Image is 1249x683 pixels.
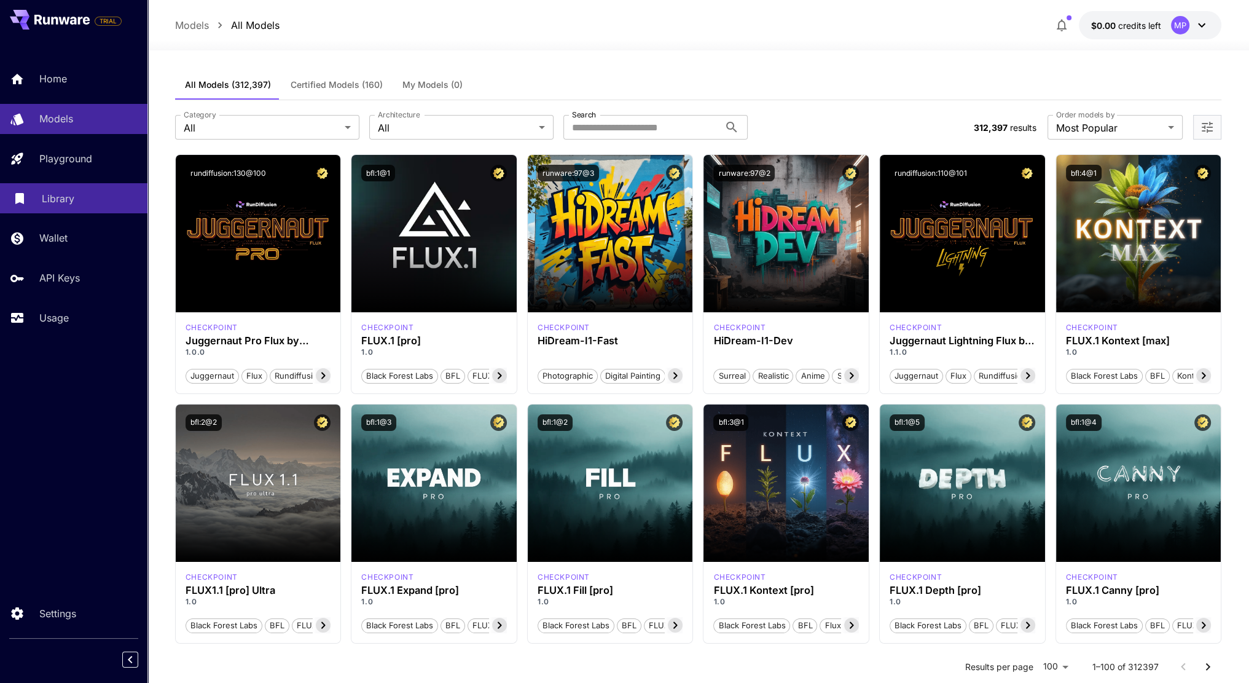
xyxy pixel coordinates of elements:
[1079,11,1221,39] button: $0.00MP
[131,649,147,671] div: Collapse sidebar
[186,617,262,633] button: Black Forest Labs
[186,414,222,431] button: bfl:2@2
[378,109,420,120] label: Architecture
[1092,661,1159,673] p: 1–100 of 312397
[1066,596,1212,607] p: 1.0
[361,165,395,181] button: bfl:1@1
[1066,585,1212,596] h3: FLUX.1 Canny [pro]
[666,414,683,431] button: Certified Model – Vetted for best performance and includes a commercial license.
[39,231,68,245] p: Wallet
[1066,322,1118,333] div: FLUX.1 Kontext [max]
[538,596,683,607] p: 1.0
[890,322,942,333] p: checkpoint
[538,617,614,633] button: Black Forest Labs
[796,370,829,382] span: Anime
[185,79,271,90] span: All Models (312,397)
[1145,617,1170,633] button: BFL
[1056,109,1114,120] label: Order models by
[753,370,793,382] span: Realistic
[175,18,280,33] nav: breadcrumb
[714,620,789,632] span: Black Forest Labs
[1066,165,1102,181] button: bfl:4@1
[468,368,525,384] button: FLUX.1 [pro]
[468,620,555,632] span: FLUX.1 Expand [pro]
[1145,368,1170,384] button: BFL
[572,109,596,120] label: Search
[361,585,507,596] div: FLUX.1 Expand [pro]
[186,368,239,384] button: juggernaut
[186,572,238,583] p: checkpoint
[714,370,750,382] span: Surreal
[490,414,507,431] button: Certified Model – Vetted for best performance and includes a commercial license.
[713,322,765,333] p: checkpoint
[890,335,1035,347] div: Juggernaut Lightning Flux by RunDiffusion
[1066,368,1143,384] button: Black Forest Labs
[890,414,925,431] button: bfl:1@5
[361,322,413,333] div: fluxpro
[538,322,590,333] div: HiDream Fast
[39,71,67,86] p: Home
[175,18,209,33] a: Models
[361,572,413,583] p: checkpoint
[1066,617,1143,633] button: Black Forest Labs
[186,347,331,358] p: 1.0.0
[842,414,859,431] button: Certified Model – Vetted for best performance and includes a commercial license.
[820,620,876,632] span: Flux Kontext
[1200,120,1215,135] button: Open more filters
[890,617,966,633] button: Black Forest Labs
[402,79,463,90] span: My Models (0)
[1194,414,1211,431] button: Certified Model – Vetted for best performance and includes a commercial license.
[1173,370,1210,382] span: Kontext
[969,617,993,633] button: BFL
[996,620,1078,632] span: FLUX.1 Depth [pro]
[441,370,464,382] span: BFL
[186,585,331,596] h3: FLUX1.1 [pro] Ultra
[538,585,683,596] h3: FLUX.1 Fill [pro]
[186,620,262,632] span: Black Forest Labs
[184,109,216,120] label: Category
[890,165,972,181] button: rundiffusion:110@101
[186,370,238,382] span: juggernaut
[1038,658,1073,676] div: 100
[361,335,507,347] h3: FLUX.1 [pro]
[796,368,829,384] button: Anime
[946,368,971,384] button: flux
[1066,347,1212,358] p: 1.0
[39,310,69,325] p: Usage
[617,620,641,632] span: BFL
[265,617,289,633] button: BFL
[890,620,966,632] span: Black Forest Labs
[644,620,713,632] span: FLUX.1 Fill [pro]
[1091,19,1161,32] div: $0.00
[890,572,942,583] div: fluxpro
[538,368,598,384] button: Photographic
[1091,20,1118,31] span: $0.00
[270,368,327,384] button: rundiffusion
[231,18,280,33] p: All Models
[242,370,267,382] span: flux
[644,617,714,633] button: FLUX.1 Fill [pro]
[946,370,971,382] span: flux
[713,335,859,347] h3: HiDream-I1-Dev
[969,620,993,632] span: BFL
[793,620,816,632] span: BFL
[361,617,438,633] button: Black Forest Labs
[753,368,793,384] button: Realistic
[666,165,683,181] button: Certified Model – Vetted for best performance and includes a commercial license.
[974,370,1031,382] span: rundiffusion
[1146,370,1169,382] span: BFL
[1196,655,1220,679] button: Go to next page
[713,585,859,596] h3: FLUX.1 Kontext [pro]
[538,335,683,347] h3: HiDream-I1-Fast
[186,335,331,347] h3: Juggernaut Pro Flux by RunDiffusion
[538,414,573,431] button: bfl:1@2
[1066,572,1118,583] div: fluxpro
[890,322,942,333] div: FLUX.1 D
[1066,572,1118,583] p: checkpoint
[793,617,817,633] button: BFL
[468,370,524,382] span: FLUX.1 [pro]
